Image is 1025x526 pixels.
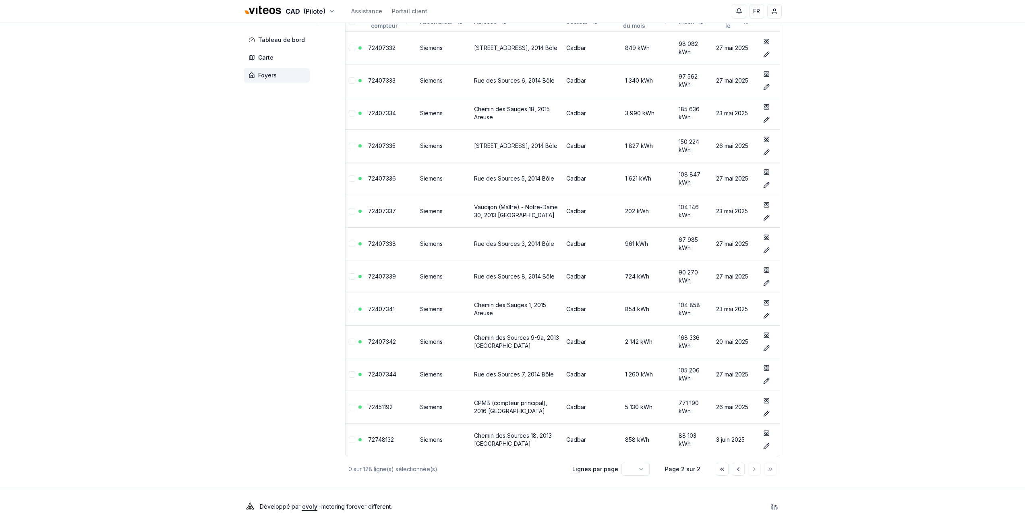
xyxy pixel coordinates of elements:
div: 858 kWh [609,436,672,444]
div: 104 858 kWh [679,301,710,317]
span: Foyers [258,71,277,79]
div: 98 082 kWh [679,40,710,56]
button: Sélectionner la ligne [349,175,355,182]
div: 854 kWh [609,305,672,313]
td: 23 mai 2025 [713,97,757,129]
td: Cadbar [563,31,606,64]
td: Siemens [417,391,471,423]
button: Sélectionner la ligne [349,77,355,84]
td: 20 mai 2025 [713,325,757,358]
a: Rue des Sources 7, 2014 Bôle [474,371,554,378]
div: 105 206 kWh [679,366,710,383]
div: 2 142 kWh [609,338,672,346]
td: 27 mai 2025 [713,260,757,293]
td: Siemens [417,97,471,129]
td: 26 mai 2025 [713,129,757,162]
td: Siemens [417,31,471,64]
a: Rue des Sources 8, 2014 Bôle [474,273,555,280]
button: Aller à la première page [716,463,729,476]
div: 3 990 kWh [609,109,672,117]
div: 104 146 kWh [679,203,710,219]
div: 724 kWh [609,272,672,281]
div: 88 103 kWh [679,432,710,448]
a: 72407336 [368,175,396,182]
div: 771 190 kWh [679,399,710,415]
td: Cadbar [563,227,606,260]
button: Sélectionner la ligne [349,404,355,410]
a: 72407342 [368,338,396,345]
div: 108 847 kWh [679,170,710,187]
img: Viteos - CAD Logo [244,1,282,20]
a: Chemin des Sources 18, 2013 [GEOGRAPHIC_DATA] [474,432,552,447]
span: CAD [286,6,300,16]
td: Cadbar [563,195,606,227]
button: Sélectionner la ligne [349,110,355,116]
td: 3 juin 2025 [713,423,757,456]
p: Développé par - metering forever different . [260,501,392,512]
a: 72451192 [368,403,393,410]
button: Sélectionner la ligne [349,306,355,312]
td: 27 mai 2025 [713,64,757,97]
button: CAD(Pilote) [244,3,335,20]
td: Siemens [417,129,471,162]
td: Siemens [417,162,471,195]
td: Cadbar [563,260,606,293]
td: 27 mai 2025 [713,227,757,260]
div: 1 340 kWh [609,77,672,85]
td: Siemens [417,195,471,227]
a: 72748132 [368,436,394,443]
td: 27 mai 2025 [713,31,757,64]
div: 849 kWh [609,44,672,52]
a: Rue des Sources 6, 2014 Bôle [474,77,555,84]
td: 23 mai 2025 [713,293,757,325]
button: Sélectionner la ligne [349,241,355,247]
button: Sélectionner la ligne [349,143,355,149]
td: 23 mai 2025 [713,195,757,227]
td: Cadbar [563,129,606,162]
span: Tableau de bord [258,36,305,44]
div: 5 130 kWh [609,403,672,411]
td: Cadbar [563,64,606,97]
a: 72407341 [368,306,395,312]
div: 150 224 kWh [679,138,710,154]
td: Siemens [417,64,471,97]
a: Assistance [351,7,382,15]
a: 72407338 [368,240,396,247]
button: Sorted ascending. Click to sort descending. [363,15,414,28]
div: 185 636 kWh [679,105,710,121]
td: Siemens [417,293,471,325]
td: Siemens [417,358,471,391]
a: Portail client [392,7,427,15]
div: 67 985 kWh [679,236,710,252]
a: Chemin des Sauges 18, 2015 Areuse [474,106,550,121]
td: Cadbar [563,162,606,195]
button: Not sorted. Click to sort ascending. [604,15,672,28]
div: 90 270 kWh [679,268,710,285]
div: 97 562 kWh [679,73,710,89]
a: Rue des Sources 5, 2014 Bôle [474,175,554,182]
a: [STREET_ADDRESS], 2014 Bôle [474,44,557,51]
td: Cadbar [563,391,606,423]
div: 1 260 kWh [609,370,672,378]
td: Cadbar [563,358,606,391]
td: Siemens [417,260,471,293]
div: 1 827 kWh [609,142,672,150]
div: Page 2 sur 2 [663,465,703,473]
button: Sélectionner la ligne [349,208,355,214]
button: Sélectionner la ligne [349,371,355,378]
td: 27 mai 2025 [713,162,757,195]
a: Foyers [244,68,313,83]
td: Siemens [417,423,471,456]
img: Evoly Logo [244,500,257,513]
a: Tableau de bord [244,33,313,47]
a: [STREET_ADDRESS], 2014 Bôle [474,142,557,149]
button: Not sorted. Click to sort ascending. [711,15,754,28]
button: Aller à la page précédente [732,463,745,476]
a: 72407335 [368,142,396,149]
div: 168 336 kWh [679,334,710,350]
a: Vaudijon (Maître) - Notre-Dame 30, 2013 [GEOGRAPHIC_DATA] [474,204,558,218]
div: 1 621 kWh [609,175,672,183]
a: 72407334 [368,110,396,116]
span: Carte [258,54,273,62]
span: FR [753,7,760,15]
